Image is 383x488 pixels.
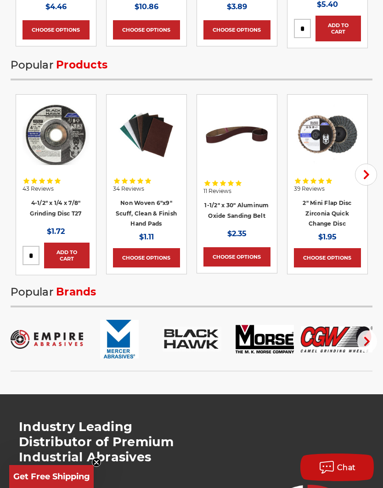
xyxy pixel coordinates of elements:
span: $2.35 [227,229,247,238]
span: 11 Reviews [203,188,231,194]
button: Next [355,164,377,186]
a: Choose Options [23,20,90,40]
img: Empire Abrasives [11,330,83,349]
img: Mercer [100,320,139,358]
img: M.K. Morse [236,325,294,353]
a: Choose Options [294,248,361,267]
div: Get Free ShippingClose teaser [9,465,94,488]
img: Black Hawk [163,327,221,352]
span: Get Free Shipping [13,471,90,482]
span: 34 Reviews [113,186,144,192]
img: 1-1/2" x 30" Sanding Belt - Aluminum Oxide [203,101,270,168]
span: Products [56,58,107,71]
h2: Industry Leading Distributor of Premium Industrial Abrasives [19,419,178,465]
button: Chat [300,454,374,481]
a: Choose Options [203,20,270,40]
span: $1.72 [47,227,65,236]
button: Next [357,330,377,352]
img: BHA grinding wheels for 4.5 inch angle grinder [23,101,90,168]
span: 43 Reviews [23,186,54,192]
span: $1.11 [139,233,154,241]
a: Choose Options [113,248,180,267]
button: Close teaser [92,458,101,467]
a: Choose Options [113,20,180,40]
a: Non Woven 6"x9" Scuff, Clean & Finish Hand Pads [116,199,177,227]
span: Popular [11,58,53,71]
span: $1.95 [318,233,337,241]
a: 1-1/2" x 30" Aluminum Oxide Sanding Belt [204,202,269,219]
span: Brands [56,285,96,298]
a: Add to Cart [315,16,361,41]
img: CGW [301,326,373,353]
a: 2" Mini Flap Disc Zirconia Quick Change Disc [303,199,351,227]
a: Add to Cart [44,243,90,268]
a: 4-1/2" x 1/4 x 7/8" Grinding Disc T27 [30,199,81,217]
span: $4.46 [45,2,67,11]
span: $10.86 [135,2,158,11]
span: 39 Reviews [294,186,325,192]
img: Non Woven 6"x9" Scuff, Clean & Finish Hand Pads [113,101,180,168]
span: $3.89 [227,2,247,11]
a: Choose Options [203,247,270,267]
img: Black Hawk Abrasives 2-inch Zirconia Flap Disc with 60 Grit Zirconia for Smooth Finishing [294,101,361,168]
span: Popular [11,285,53,298]
span: Chat [337,463,356,472]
